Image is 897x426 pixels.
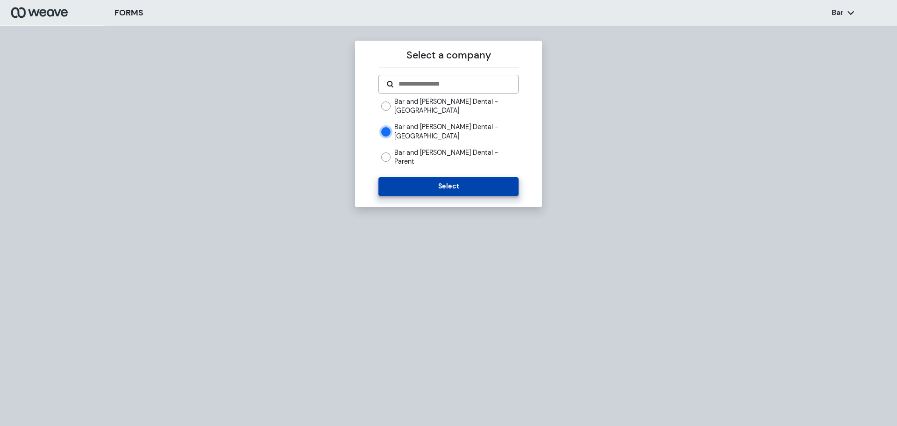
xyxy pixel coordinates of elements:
[394,148,518,166] label: Bar and [PERSON_NAME] Dental - Parent
[832,7,843,18] p: Bar
[378,48,518,63] p: Select a company
[114,7,143,19] h3: FORMS
[398,79,510,89] input: Search
[394,97,518,115] label: Bar and [PERSON_NAME] Dental - [GEOGRAPHIC_DATA]
[394,123,518,140] label: Bar and [PERSON_NAME] Dental - [GEOGRAPHIC_DATA]
[378,177,518,196] button: Select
